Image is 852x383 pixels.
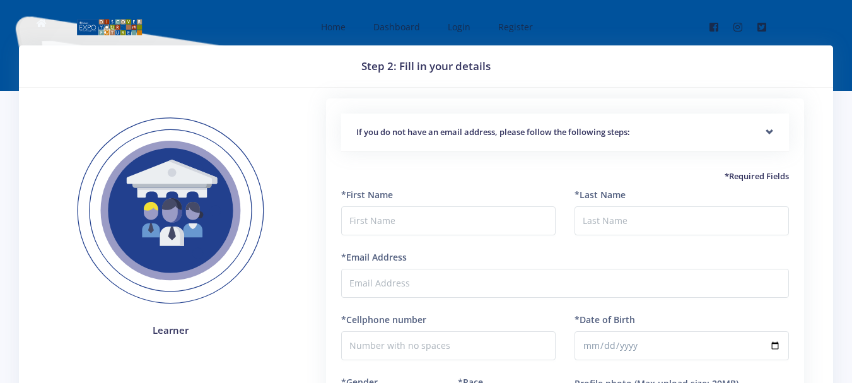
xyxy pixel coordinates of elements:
[58,98,283,324] img: Learner
[575,313,635,326] label: *Date of Birth
[486,10,543,44] a: Register
[341,206,556,235] input: First Name
[356,126,774,139] h5: If you do not have an email address, please follow the following steps:
[498,21,533,33] span: Register
[341,188,393,201] label: *First Name
[373,21,420,33] span: Dashboard
[341,331,556,360] input: Number with no spaces
[76,18,143,37] img: logo01.png
[575,188,626,201] label: *Last Name
[341,170,789,183] h5: *Required Fields
[361,10,430,44] a: Dashboard
[341,250,407,264] label: *Email Address
[308,10,356,44] a: Home
[34,58,818,74] h3: Step 2: Fill in your details
[58,323,283,338] h4: Learner
[575,206,789,235] input: Last Name
[448,21,470,33] span: Login
[341,313,426,326] label: *Cellphone number
[435,10,481,44] a: Login
[341,269,789,298] input: Email Address
[321,21,346,33] span: Home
